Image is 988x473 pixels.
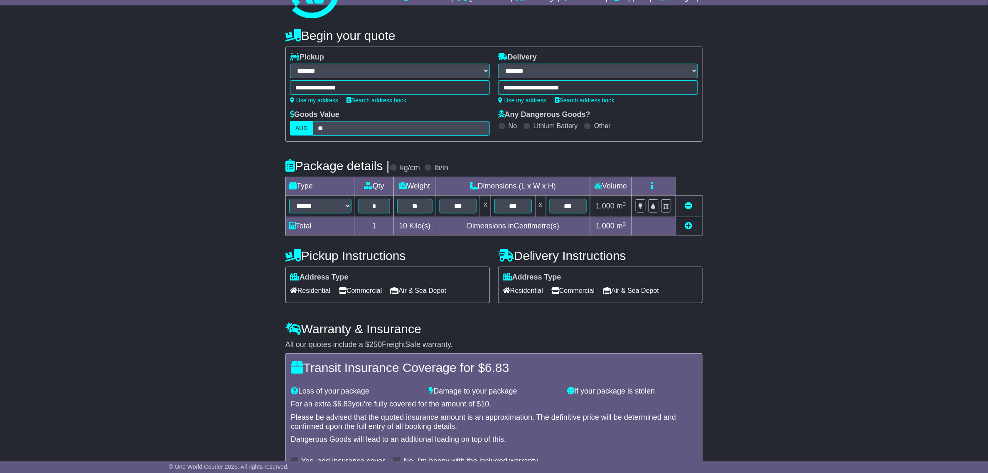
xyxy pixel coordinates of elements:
[286,177,355,196] td: Type
[623,221,626,227] sup: 3
[480,196,491,217] td: x
[485,361,509,374] span: 6.83
[498,110,590,119] label: Any Dangerous Goods?
[685,202,693,210] a: Remove this item
[391,284,447,297] span: Air & Sea Depot
[617,202,626,210] span: m
[291,413,697,431] div: Please be advised that the quoted insurance amount is an approximation. The definitive price will...
[290,121,313,136] label: AUD
[436,177,590,196] td: Dimensions (L x W x H)
[555,97,614,104] a: Search address book
[590,177,632,196] td: Volume
[498,249,703,263] h4: Delivery Instructions
[393,217,436,235] td: Kilo(s)
[399,222,407,230] span: 10
[285,249,490,263] h4: Pickup Instructions
[290,284,330,297] span: Residential
[339,284,382,297] span: Commercial
[337,400,352,408] span: 6.83
[425,387,563,396] div: Damage to your package
[436,217,590,235] td: Dimensions in Centimetre(s)
[285,29,703,42] h4: Begin your quote
[563,387,701,396] div: If your package is stolen
[285,340,703,349] div: All our quotes include a $ FreightSafe warranty.
[603,284,659,297] span: Air & Sea Depot
[503,284,543,297] span: Residential
[291,361,697,374] h4: Transit Insurance Coverage for $
[290,110,339,119] label: Goods Value
[685,222,693,230] a: Add new item
[533,122,578,130] label: Lithium Battery
[535,196,546,217] td: x
[400,163,420,173] label: kg/cm
[617,222,626,230] span: m
[393,177,436,196] td: Weight
[435,163,448,173] label: lb/in
[596,202,614,210] span: 1.000
[290,273,349,282] label: Address Type
[594,122,611,130] label: Other
[355,217,394,235] td: 1
[347,97,406,104] a: Search address book
[481,400,489,408] span: 10
[503,273,561,282] label: Address Type
[596,222,614,230] span: 1.000
[291,435,697,444] div: Dangerous Goods will lead to an additional loading on top of this.
[169,463,289,470] span: © One World Courier 2025. All rights reserved.
[355,177,394,196] td: Qty
[498,97,546,104] a: Use my address
[623,201,626,207] sup: 3
[285,322,703,336] h4: Warranty & Insurance
[290,97,338,104] a: Use my address
[286,217,355,235] td: Total
[301,457,385,466] label: Yes, add insurance cover
[369,340,382,349] span: 250
[287,387,425,396] div: Loss of your package
[285,159,390,173] h4: Package details |
[403,457,538,466] label: No, I'm happy with the included warranty
[551,284,595,297] span: Commercial
[509,122,517,130] label: No
[291,400,697,409] div: For an extra $ you're fully covered for the amount of $ .
[290,53,324,62] label: Pickup
[498,53,537,62] label: Delivery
